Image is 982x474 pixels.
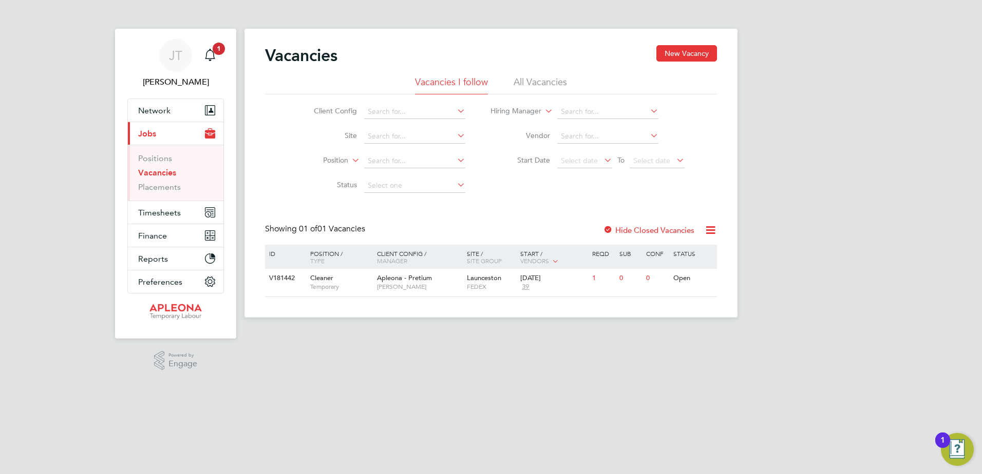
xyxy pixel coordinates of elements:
[127,39,224,88] a: JT[PERSON_NAME]
[138,106,171,115] span: Network
[671,245,715,262] div: Status
[128,201,223,224] button: Timesheets
[467,256,502,265] span: Site Group
[128,122,223,145] button: Jobs
[374,245,464,269] div: Client Config /
[138,277,182,287] span: Preferences
[115,29,236,339] nav: Main navigation
[289,155,348,166] label: Position
[265,45,337,66] h2: Vacancies
[265,224,367,234] div: Showing
[482,106,541,116] label: Hiring Manager
[377,273,432,282] span: Apleona - Pretium
[520,274,587,283] div: [DATE]
[614,153,628,167] span: To
[169,49,182,62] span: JT
[128,247,223,270] button: Reports
[267,245,303,262] div: ID
[138,153,172,163] a: Positions
[310,256,325,265] span: Type
[298,180,357,189] label: Status
[154,351,198,370] a: Powered byEngage
[128,99,223,122] button: Network
[200,39,220,72] a: 1
[557,129,658,144] input: Search for...
[364,105,465,119] input: Search for...
[128,224,223,247] button: Finance
[941,433,974,466] button: Open Resource Center, 1 new notification
[520,283,531,291] span: 39
[617,245,644,262] div: Sub
[491,131,550,140] label: Vendor
[138,208,181,218] span: Timesheets
[138,168,176,177] a: Vacancies
[138,129,156,139] span: Jobs
[671,269,715,288] div: Open
[644,269,670,288] div: 0
[267,269,303,288] div: V181442
[310,273,333,282] span: Cleaner
[520,256,549,265] span: Vendors
[303,245,374,269] div: Position /
[168,351,197,360] span: Powered by
[415,76,488,94] li: Vacancies I follow
[377,256,407,265] span: Manager
[364,129,465,144] input: Search for...
[127,76,224,88] span: Julie Tante
[364,154,465,168] input: Search for...
[298,106,357,115] label: Client Config
[617,269,644,288] div: 0
[168,360,197,368] span: Engage
[128,270,223,293] button: Preferences
[138,254,168,264] span: Reports
[128,145,223,201] div: Jobs
[590,269,616,288] div: 1
[310,283,372,291] span: Temporary
[557,105,658,119] input: Search for...
[138,231,167,241] span: Finance
[299,224,365,234] span: 01 Vacancies
[464,245,518,269] div: Site /
[213,43,225,55] span: 1
[633,156,670,165] span: Select date
[138,182,181,192] a: Placements
[940,440,945,453] div: 1
[299,224,317,234] span: 01 of
[644,245,670,262] div: Conf
[364,179,465,193] input: Select one
[127,304,224,320] a: Go to home page
[561,156,598,165] span: Select date
[518,245,590,270] div: Start /
[467,283,516,291] span: FEDEX
[603,225,694,235] label: Hide Closed Vacancies
[298,131,357,140] label: Site
[377,283,462,291] span: [PERSON_NAME]
[656,45,717,62] button: New Vacancy
[149,304,202,320] img: apleona-logo-retina.png
[467,273,501,282] span: Launceston
[590,245,616,262] div: Reqd
[491,155,550,165] label: Start Date
[514,76,567,94] li: All Vacancies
